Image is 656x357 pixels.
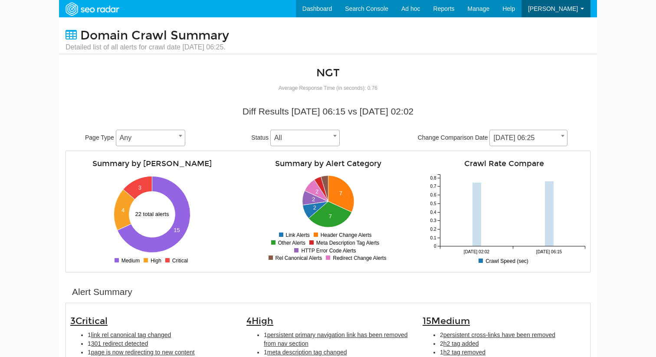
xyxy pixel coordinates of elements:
span: link rel canonical tag changed [91,331,171,338]
span: Critical [75,315,108,327]
span: 08/12/2025 06:25 [489,130,567,146]
span: Page Type [85,134,114,141]
div: Alert Summary [72,285,132,298]
span: All [271,132,339,144]
li: 2 [440,331,586,339]
tspan: 0.6 [430,193,436,197]
span: Domain Crawl Summary [80,28,229,43]
span: Any [116,132,185,144]
h4: Summary by [PERSON_NAME] [70,160,233,168]
h4: Summary by Alert Category [246,160,410,168]
span: Ad hoc [401,5,420,12]
span: 301 redirect detected [91,340,148,347]
text: 22 total alerts [135,211,169,217]
tspan: 0.2 [430,227,436,232]
span: 4 [246,315,273,327]
li: 1 [264,348,410,357]
span: Medium [431,315,470,327]
li: 1 [88,331,233,339]
tspan: 0.5 [430,201,436,206]
span: page is now redirecting to new content [91,349,195,356]
li: 1 [88,348,233,357]
span: persistent cross-links have been removed [443,331,555,338]
span: Manage [468,5,490,12]
tspan: 0.4 [430,210,436,215]
li: 1 [440,348,586,357]
span: meta description tag changed [267,349,347,356]
tspan: 0.1 [430,236,436,240]
span: h2 tag added [443,340,479,347]
tspan: [DATE] 02:02 [464,249,490,254]
small: Detailed list of all alerts for crawl date [DATE] 06:25. [66,43,229,52]
div: Diff Results [DATE] 06:15 vs [DATE] 02:02 [72,105,584,118]
span: High [252,315,273,327]
tspan: [DATE] 06:15 [536,249,562,254]
span: All [270,130,340,146]
tspan: 0.8 [430,176,436,180]
span: Reports [433,5,455,12]
span: Any [116,130,185,146]
a: NGT [316,66,340,79]
span: 15 [423,315,470,327]
h4: Crawl Rate Compare [423,160,586,168]
li: 1 [88,339,233,348]
tspan: 0 [434,244,436,249]
span: persistent primary navigation link has been removed from nav section [264,331,408,347]
tspan: 0.3 [430,218,436,223]
small: Average Response Time (in seconds): 0.76 [279,85,377,91]
span: 08/12/2025 06:25 [490,132,567,144]
span: 3 [70,315,108,327]
span: Help [502,5,515,12]
span: Change Comparison Date [418,134,488,141]
img: SEORadar [62,1,122,17]
span: Status [251,134,269,141]
tspan: 0.7 [430,184,436,189]
span: h2 tag removed [443,349,485,356]
li: 2 [440,339,586,348]
span: [PERSON_NAME] [528,5,578,12]
li: 1 [264,331,410,348]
